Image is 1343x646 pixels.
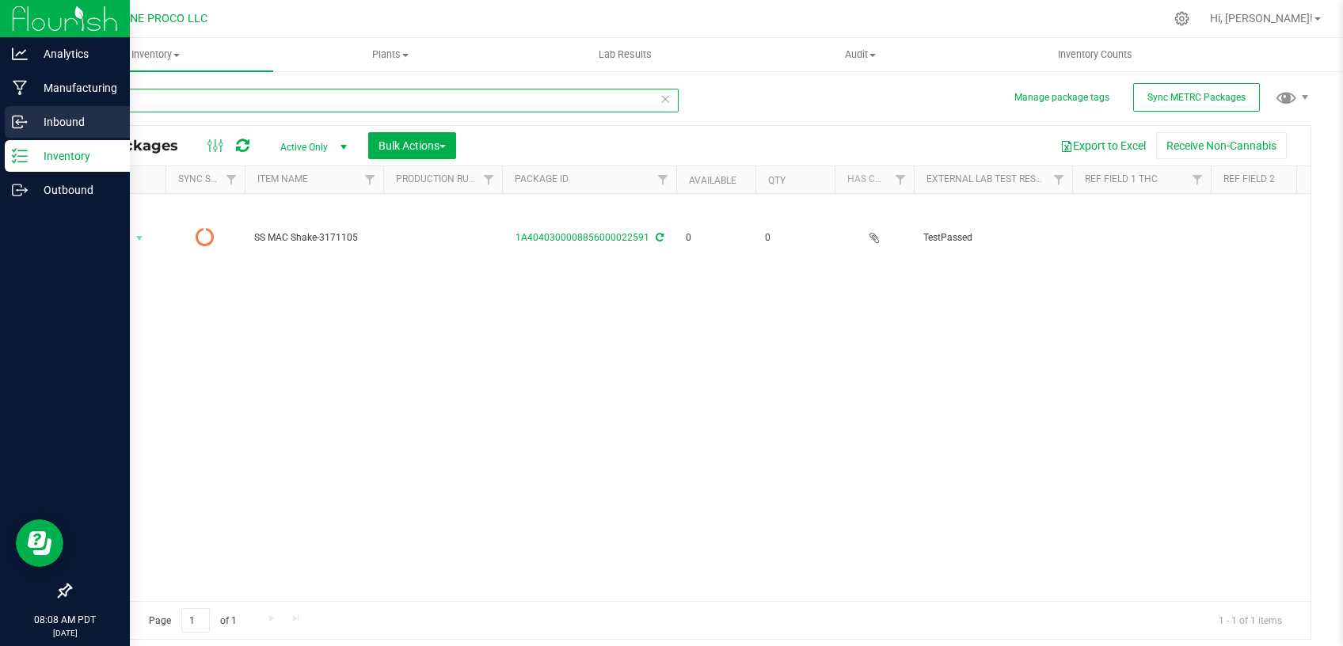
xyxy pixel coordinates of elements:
[1046,166,1072,193] a: Filter
[1133,83,1260,112] button: Sync METRC Packages
[130,227,150,249] span: select
[1172,11,1192,26] div: Manage settings
[7,613,123,627] p: 08:08 AM PDT
[28,78,123,97] p: Manufacturing
[196,226,215,249] span: Pending Sync
[888,166,914,193] a: Filter
[7,627,123,639] p: [DATE]
[765,230,825,245] span: 0
[515,173,569,184] a: Package ID
[516,232,649,243] a: 1A4040300008856000022591
[254,230,374,245] span: SS MAC Shake-3171105
[689,175,736,186] a: Available
[274,47,508,62] span: Plants
[70,89,679,112] input: Search Package ID, Item Name, SKU, Lot or Part Number...
[653,232,664,243] span: Sync from Compliance System
[768,175,786,186] a: Qty
[28,146,123,165] p: Inventory
[273,38,508,71] a: Plants
[1185,166,1211,193] a: Filter
[1050,132,1156,159] button: Export to Excel
[926,173,1051,184] a: External Lab Test Result
[357,166,383,193] a: Filter
[28,180,123,199] p: Outbound
[1156,132,1287,159] button: Receive Non-Cannabis
[577,47,673,62] span: Lab Results
[368,132,456,159] button: Bulk Actions
[744,47,977,62] span: Audit
[82,137,194,154] span: All Packages
[181,608,210,633] input: 1
[396,173,476,184] a: Production Run
[923,230,1063,245] span: TestPassed
[1037,47,1154,62] span: Inventory Counts
[38,47,273,62] span: Inventory
[1014,91,1109,104] button: Manage package tags
[28,44,123,63] p: Analytics
[379,139,446,152] span: Bulk Actions
[650,166,676,193] a: Filter
[743,38,978,71] a: Audit
[835,166,914,194] th: Has COA
[476,166,502,193] a: Filter
[686,230,746,245] span: 0
[12,114,28,130] inline-svg: Inbound
[1223,173,1275,184] a: Ref Field 2
[12,80,28,96] inline-svg: Manufacturing
[38,38,273,71] a: Inventory
[219,166,245,193] a: Filter
[257,173,308,184] a: Item Name
[660,89,671,109] span: Clear
[1206,608,1295,632] span: 1 - 1 of 1 items
[12,46,28,62] inline-svg: Analytics
[28,112,123,131] p: Inbound
[116,12,207,25] span: DUNE PROCO LLC
[12,182,28,198] inline-svg: Outbound
[1210,12,1313,25] span: Hi, [PERSON_NAME]!
[508,38,743,71] a: Lab Results
[12,148,28,164] inline-svg: Inventory
[178,173,239,184] a: Sync Status
[1147,92,1246,103] span: Sync METRC Packages
[135,608,249,633] span: Page of 1
[978,38,1213,71] a: Inventory Counts
[1085,173,1158,184] a: Ref Field 1 THC
[16,519,63,567] iframe: Resource center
